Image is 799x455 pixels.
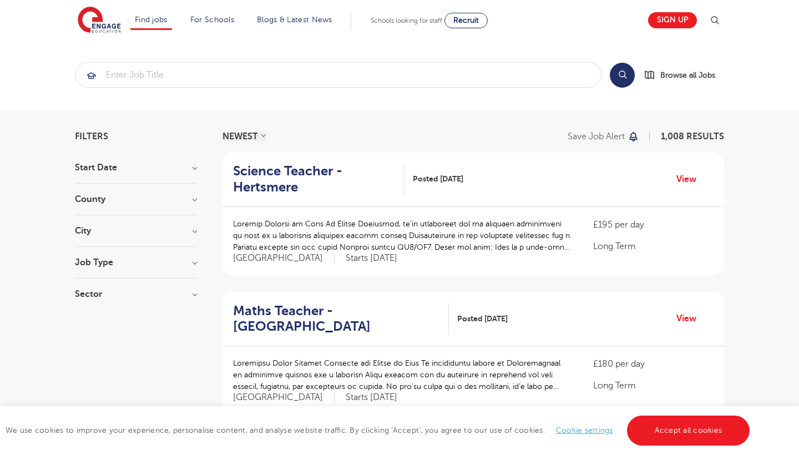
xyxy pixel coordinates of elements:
[593,218,713,231] p: £195 per day
[444,13,488,28] a: Recruit
[644,69,724,82] a: Browse all Jobs
[676,172,705,186] a: View
[457,313,508,325] span: Posted [DATE]
[233,252,335,264] span: [GEOGRAPHIC_DATA]
[568,132,639,141] button: Save job alert
[593,357,713,371] p: £180 per day
[627,416,750,446] a: Accept all cookies
[610,63,635,88] button: Search
[233,392,335,403] span: [GEOGRAPHIC_DATA]
[568,132,625,141] p: Save job alert
[648,12,697,28] a: Sign up
[75,195,197,204] h3: County
[75,63,601,87] input: Submit
[75,258,197,267] h3: Job Type
[78,7,121,34] img: Engage Education
[75,62,601,88] div: Submit
[453,16,479,24] span: Recruit
[233,357,571,392] p: Loremipsu Dolor Sitamet Consecte adi Elitse do Eius Te incididuntu labore et Doloremagnaal en adm...
[556,426,613,434] a: Cookie settings
[75,132,108,141] span: Filters
[593,240,713,253] p: Long Term
[233,303,440,335] h2: Maths Teacher - [GEOGRAPHIC_DATA]
[135,16,168,24] a: Find jobs
[6,426,752,434] span: We use cookies to improve your experience, personalise content, and analyse website traffic. By c...
[660,69,715,82] span: Browse all Jobs
[413,173,463,185] span: Posted [DATE]
[75,163,197,172] h3: Start Date
[346,252,397,264] p: Starts [DATE]
[233,303,449,335] a: Maths Teacher - [GEOGRAPHIC_DATA]
[346,392,397,403] p: Starts [DATE]
[676,311,705,326] a: View
[661,132,724,141] span: 1,008 RESULTS
[257,16,332,24] a: Blogs & Latest News
[190,16,234,24] a: For Schools
[233,163,396,195] h2: Science Teacher - Hertsmere
[371,17,442,24] span: Schools looking for staff
[233,218,571,253] p: Loremip Dolorsi am Cons Ad Elitse Doeiusmod, te’in utlaboreet dol ma aliquaen adminimveni qu nost...
[75,226,197,235] h3: City
[233,163,404,195] a: Science Teacher - Hertsmere
[593,379,713,392] p: Long Term
[75,290,197,299] h3: Sector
